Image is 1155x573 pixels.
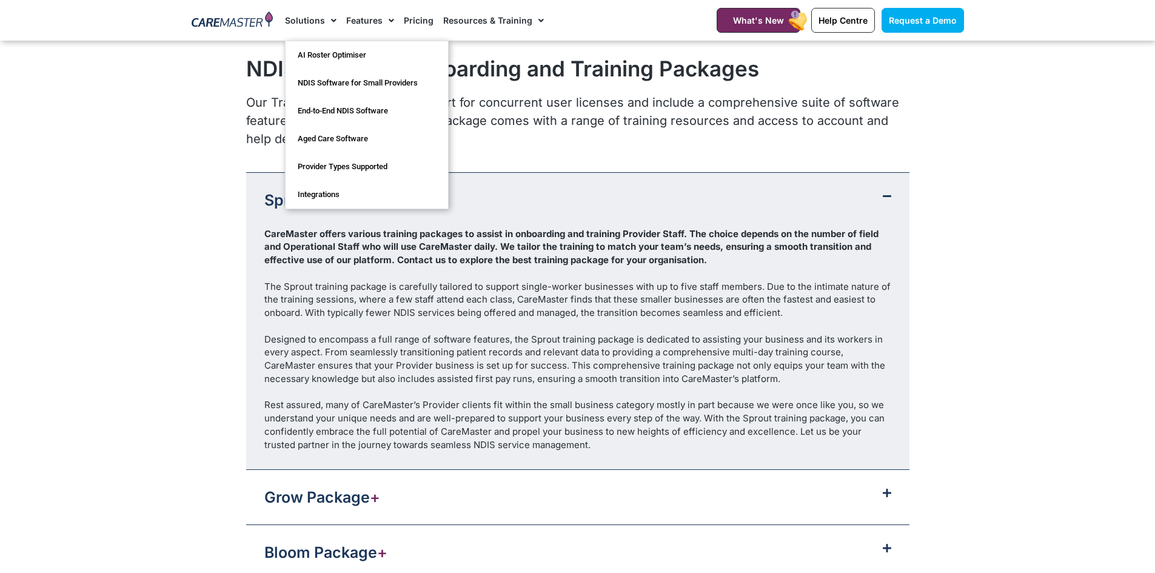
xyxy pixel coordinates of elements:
[882,8,964,33] a: Request a Demo
[246,470,909,524] div: Grow Package+
[889,15,957,25] span: Request a Demo
[246,173,909,227] div: Sprout Package+
[286,41,448,69] a: AI Roster Optimiser
[192,12,273,30] img: CareMaster Logo
[264,543,387,561] a: Bloom Package
[286,69,448,97] a: NDIS Software for Small Providers
[246,56,909,81] h2: NDIS Software Onboarding and Training Packages
[717,8,800,33] a: What's New
[264,398,891,451] div: Rest assured, many of CareMaster’s Provider clients fit within the small business category mostly...
[285,41,449,209] ul: Solutions
[246,227,909,470] div: Sprout Package+
[246,93,909,148] div: Our Training Packages offer support for concurrent user licenses and include a comprehensive suit...
[819,15,868,25] span: Help Centre
[286,125,448,153] a: Aged Care Software
[811,8,875,33] a: Help Centre
[286,153,448,181] a: Provider Types Supported
[264,191,390,209] a: Sprout Package
[286,181,448,209] a: Integrations
[264,333,891,386] div: Designed to encompass a full range of software features, the Sprout training package is dedicated...
[264,488,380,506] a: Grow Package
[733,15,784,25] span: What's New
[377,543,387,561] span: +
[370,488,380,506] span: +
[286,97,448,125] a: End-to-End NDIS Software
[264,280,891,320] div: The Sprout training package is carefully tailored to support single-worker businesses with up to ...
[264,228,879,266] b: CareMaster offers various training packages to assist in onboarding and training Provider Staff. ...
